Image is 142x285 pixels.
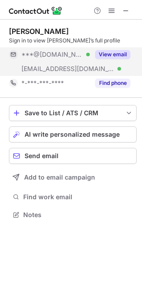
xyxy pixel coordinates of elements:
[9,105,137,121] button: save-profile-one-click
[21,65,114,73] span: [EMAIL_ADDRESS][DOMAIN_NAME]
[25,152,58,159] span: Send email
[9,191,137,203] button: Find work email
[24,174,95,181] span: Add to email campaign
[95,50,130,59] button: Reveal Button
[9,27,69,36] div: [PERSON_NAME]
[9,169,137,185] button: Add to email campaign
[25,131,120,138] span: AI write personalized message
[9,148,137,164] button: Send email
[9,209,137,221] button: Notes
[23,211,133,219] span: Notes
[9,5,63,16] img: ContactOut v5.3.10
[9,126,137,142] button: AI write personalized message
[95,79,130,88] button: Reveal Button
[25,109,121,117] div: Save to List / ATS / CRM
[23,193,133,201] span: Find work email
[9,37,137,45] div: Sign in to view [PERSON_NAME]’s full profile
[21,50,83,59] span: ***@[DOMAIN_NAME]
